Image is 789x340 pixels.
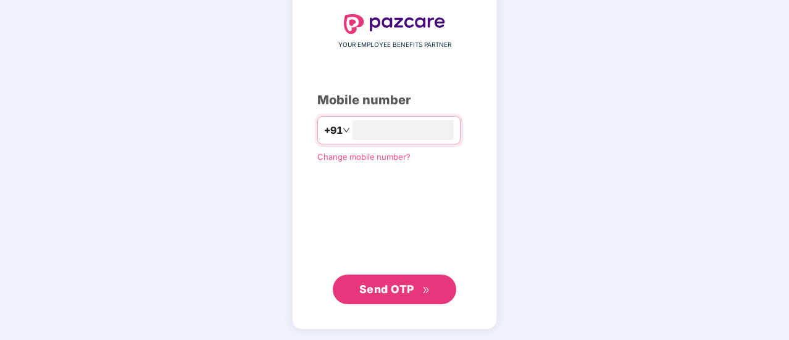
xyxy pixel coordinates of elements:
[344,14,445,34] img: logo
[422,286,430,294] span: double-right
[343,126,350,134] span: down
[317,152,411,162] a: Change mobile number?
[324,123,343,138] span: +91
[359,283,414,296] span: Send OTP
[317,91,472,110] div: Mobile number
[338,40,451,50] span: YOUR EMPLOYEE BENEFITS PARTNER
[333,275,456,304] button: Send OTPdouble-right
